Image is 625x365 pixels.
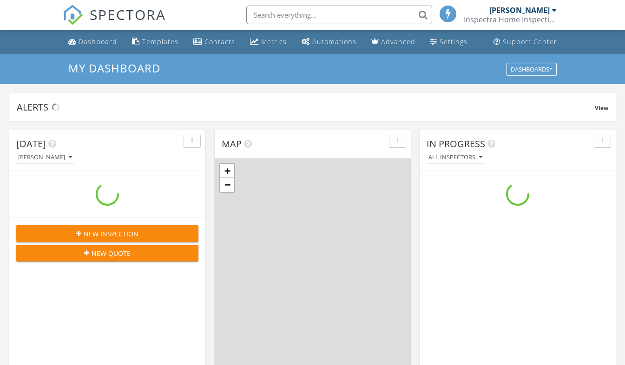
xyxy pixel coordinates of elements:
span: My Dashboard [68,60,160,76]
a: Metrics [246,33,290,51]
a: Support Center [490,33,561,51]
div: [PERSON_NAME] [18,154,72,161]
a: Zoom in [220,164,234,178]
div: [PERSON_NAME] [489,6,550,15]
div: Dashboard [79,37,117,46]
div: Metrics [261,37,287,46]
div: Alerts [17,101,595,113]
span: In Progress [427,137,485,150]
div: Inspectra Home Inspections [464,15,557,24]
div: Templates [142,37,178,46]
button: New Inspection [16,225,198,242]
div: Contacts [204,37,235,46]
div: Advanced [381,37,415,46]
span: [DATE] [16,137,46,150]
button: New Quote [16,245,198,261]
button: Dashboards [507,63,557,76]
div: Support Center [503,37,557,46]
a: Zoom out [220,178,234,192]
a: Contacts [190,33,239,51]
a: Advanced [368,33,419,51]
img: The Best Home Inspection Software - Spectora [63,5,83,25]
div: Automations [312,37,356,46]
span: Map [222,137,242,150]
div: Dashboards [511,66,553,72]
div: All Inspectors [428,154,482,161]
a: Templates [128,33,182,51]
a: Automations (Basic) [298,33,360,51]
div: Settings [440,37,467,46]
button: [PERSON_NAME] [16,151,74,164]
input: Search everything... [246,6,432,24]
span: View [595,104,608,112]
button: All Inspectors [427,151,484,164]
a: SPECTORA [63,13,166,32]
span: SPECTORA [90,5,166,24]
a: Settings [427,33,471,51]
a: Dashboard [65,33,121,51]
span: New Inspection [84,229,138,239]
span: New Quote [92,248,131,258]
